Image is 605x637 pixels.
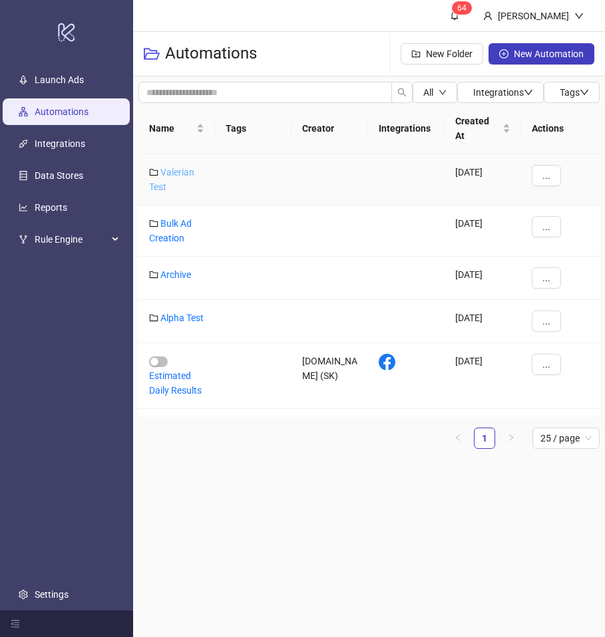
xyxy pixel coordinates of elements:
[499,49,508,59] span: plus-circle
[483,11,493,21] span: user
[445,343,521,409] div: [DATE]
[445,205,521,257] div: [DATE]
[532,354,561,375] button: ...
[474,428,495,449] li: 1
[447,428,469,449] button: left
[450,11,459,20] span: bell
[401,43,483,64] button: New Folder
[452,1,472,15] sup: 64
[445,257,521,300] div: [DATE]
[580,88,589,97] span: down
[544,82,600,103] button: Tagsdown
[426,49,473,59] span: New Folder
[160,313,204,323] a: Alpha Test
[532,428,600,449] div: Page Size
[542,170,550,181] span: ...
[11,619,20,628] span: menu-fold
[507,434,515,442] span: right
[35,202,67,213] a: Reports
[489,43,594,64] button: New Automation
[445,103,521,154] th: Created At
[473,87,533,98] span: Integrations
[165,43,257,64] h3: Automations
[138,103,215,154] th: Name
[532,216,561,237] button: ...
[560,87,589,98] span: Tags
[423,87,433,98] span: All
[540,428,592,448] span: 25 / page
[144,46,160,62] span: folder-open
[447,428,469,449] li: Previous Page
[413,82,457,103] button: Alldown
[35,138,85,149] a: Integrations
[457,3,462,13] span: 6
[149,313,158,322] span: folder
[532,165,561,186] button: ...
[542,273,550,283] span: ...
[532,311,561,332] button: ...
[542,359,550,370] span: ...
[475,428,495,448] a: 1
[493,9,574,23] div: [PERSON_NAME]
[397,88,407,97] span: search
[462,3,467,13] span: 4
[455,114,500,143] span: Created At
[501,428,522,449] li: Next Page
[35,170,83,181] a: Data Stores
[149,121,194,136] span: Name
[292,103,368,154] th: Creator
[501,428,522,449] button: right
[160,269,191,280] a: Archive
[542,316,550,326] span: ...
[524,88,533,97] span: down
[149,168,158,177] span: folder
[149,370,202,396] a: Estimated Daily Results
[35,226,108,253] span: Rule Engine
[292,343,368,409] div: [DOMAIN_NAME] (SK)
[574,11,584,21] span: down
[411,49,421,59] span: folder-add
[19,235,28,244] span: fork
[454,434,462,442] span: left
[532,267,561,289] button: ...
[149,270,158,279] span: folder
[35,74,84,85] a: Launch Ads
[215,103,292,154] th: Tags
[514,49,584,59] span: New Automation
[35,106,89,117] a: Automations
[35,589,69,600] a: Settings
[368,103,445,154] th: Integrations
[457,82,544,103] button: Integrationsdown
[445,154,521,205] div: [DATE]
[542,221,550,232] span: ...
[149,219,158,228] span: folder
[439,88,447,96] span: down
[149,218,192,243] a: Bulk Ad Creation
[521,103,600,154] th: Actions
[445,300,521,343] div: [DATE]
[149,167,194,192] a: Valerian Test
